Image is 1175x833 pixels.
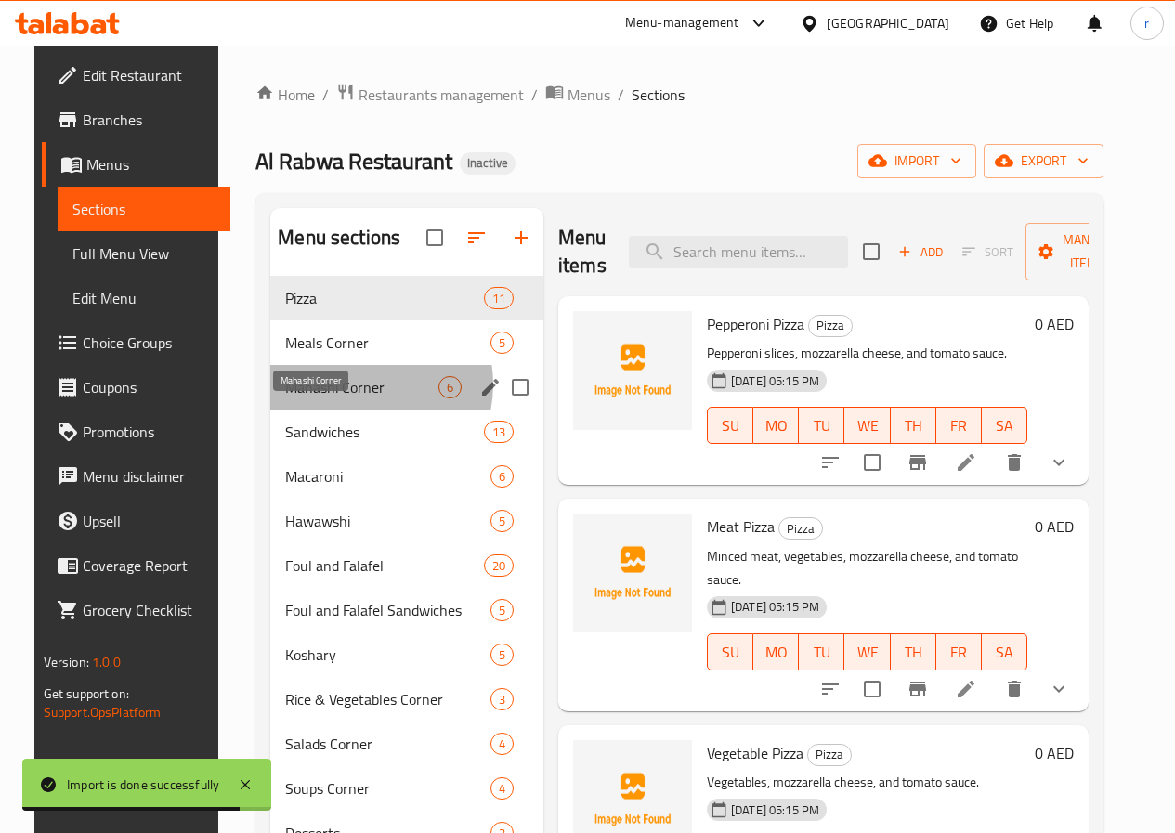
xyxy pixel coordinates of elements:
[83,465,215,488] span: Menu disclaimer
[42,454,230,499] a: Menu disclaimer
[753,633,799,670] button: MO
[285,644,490,666] span: Koshary
[891,633,936,670] button: TH
[491,468,513,486] span: 6
[270,499,543,543] div: Hawawshi5
[460,155,516,171] span: Inactive
[618,84,624,106] li: /
[58,276,230,320] a: Edit Menu
[285,421,483,443] span: Sandwiches
[485,557,513,575] span: 20
[853,670,892,709] span: Select to update
[58,231,230,276] a: Full Menu View
[285,287,483,309] div: Pizza
[270,632,543,677] div: Koshary5
[285,733,490,755] span: Salads Corner
[285,332,490,354] span: Meals Corner
[982,407,1027,444] button: SA
[936,633,982,670] button: FR
[999,150,1089,173] span: export
[278,224,400,252] h2: Menu sections
[484,554,514,577] div: items
[891,407,936,444] button: TH
[531,84,538,106] li: /
[625,12,739,34] div: Menu-management
[1048,451,1070,474] svg: Show Choices
[573,514,692,632] img: Meat Pizza
[359,84,524,106] span: Restaurants management
[460,152,516,175] div: Inactive
[944,639,974,666] span: FR
[707,513,775,540] span: Meat Pizza
[270,320,543,365] div: Meals Corner5
[857,144,976,178] button: import
[827,13,949,33] div: [GEOGRAPHIC_DATA]
[778,517,823,540] div: Pizza
[898,412,929,439] span: TH
[270,410,543,454] div: Sandwiches13
[322,84,329,106] li: /
[895,667,940,711] button: Branch-specific-item
[1035,514,1074,540] h6: 0 AED
[707,407,753,444] button: SU
[545,83,610,107] a: Menus
[891,238,950,267] span: Add item
[485,290,513,307] span: 11
[992,440,1037,485] button: delete
[944,412,974,439] span: FR
[484,421,514,443] div: items
[44,650,89,674] span: Version:
[270,543,543,588] div: Foul and Falafel20
[1025,223,1150,280] button: Manage items
[799,407,844,444] button: TU
[491,602,513,619] span: 5
[485,423,513,441] span: 13
[42,543,230,588] a: Coverage Report
[72,242,215,265] span: Full Menu View
[707,342,1027,365] p: Pepperoni slices, mozzarella cheese, and tomato sauce.
[844,633,890,670] button: WE
[270,365,543,410] div: Mahashi Corner6edit
[490,688,514,710] div: items
[454,215,499,260] span: Sort sections
[632,84,685,106] span: Sections
[724,598,827,616] span: [DATE] 05:15 PM
[568,84,610,106] span: Menus
[707,545,1027,592] p: Minced meat, vegetables, mozzarella cheese, and tomato sauce.
[490,644,514,666] div: items
[255,84,315,106] a: Home
[491,691,513,709] span: 3
[42,410,230,454] a: Promotions
[491,780,513,798] span: 4
[872,150,961,173] span: import
[1037,667,1081,711] button: show more
[44,700,162,724] a: Support.OpsPlatform
[83,376,215,398] span: Coupons
[415,218,454,257] span: Select all sections
[44,682,129,706] span: Get support on:
[984,144,1103,178] button: export
[42,142,230,187] a: Menus
[989,639,1020,666] span: SA
[989,412,1020,439] span: SA
[1037,440,1081,485] button: show more
[270,677,543,722] div: Rice & Vegetables Corner3
[285,554,483,577] span: Foul and Falafel
[808,440,853,485] button: sort-choices
[779,518,822,540] span: Pizza
[86,153,215,176] span: Menus
[285,777,490,800] span: Soups Corner
[83,510,215,532] span: Upsell
[477,373,504,401] button: edit
[753,407,799,444] button: MO
[42,320,230,365] a: Choice Groups
[629,236,848,268] input: search
[285,465,490,488] div: Macaroni
[898,639,929,666] span: TH
[92,650,121,674] span: 1.0.0
[490,599,514,621] div: items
